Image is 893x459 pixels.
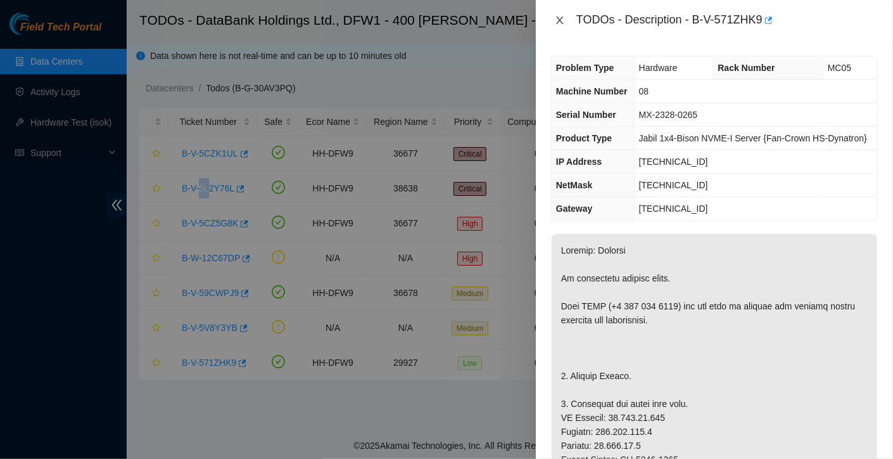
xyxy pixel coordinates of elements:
span: IP Address [556,157,602,167]
span: Machine Number [556,86,628,96]
span: 08 [639,86,649,96]
span: Problem Type [556,63,614,73]
span: Hardware [639,63,678,73]
span: Product Type [556,133,612,143]
span: close [555,15,565,25]
button: Close [551,15,569,27]
span: [TECHNICAL_ID] [639,157,708,167]
div: TODOs - Description - B-V-571ZHK9 [576,10,878,30]
span: [TECHNICAL_ID] [639,204,708,214]
span: Gateway [556,204,593,214]
span: Jabil 1x4-Bison NVME-I Server {Fan-Crown HS-Dynatron} [639,133,867,143]
span: NetMask [556,180,593,190]
span: [TECHNICAL_ID] [639,180,708,190]
span: Serial Number [556,110,616,120]
span: Rack Number [718,63,775,73]
span: MX-2328-0265 [639,110,698,120]
span: MC05 [828,63,851,73]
